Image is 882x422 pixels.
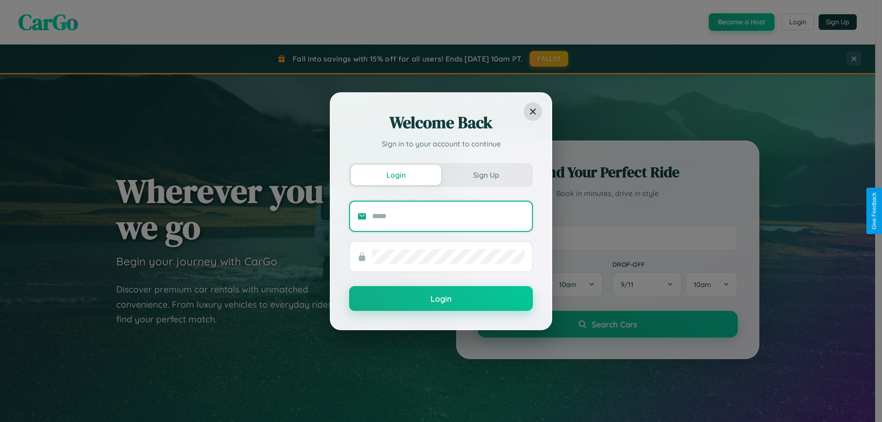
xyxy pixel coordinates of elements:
[351,165,441,185] button: Login
[441,165,531,185] button: Sign Up
[349,112,533,134] h2: Welcome Back
[349,138,533,149] p: Sign in to your account to continue
[871,192,877,230] div: Give Feedback
[349,286,533,311] button: Login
